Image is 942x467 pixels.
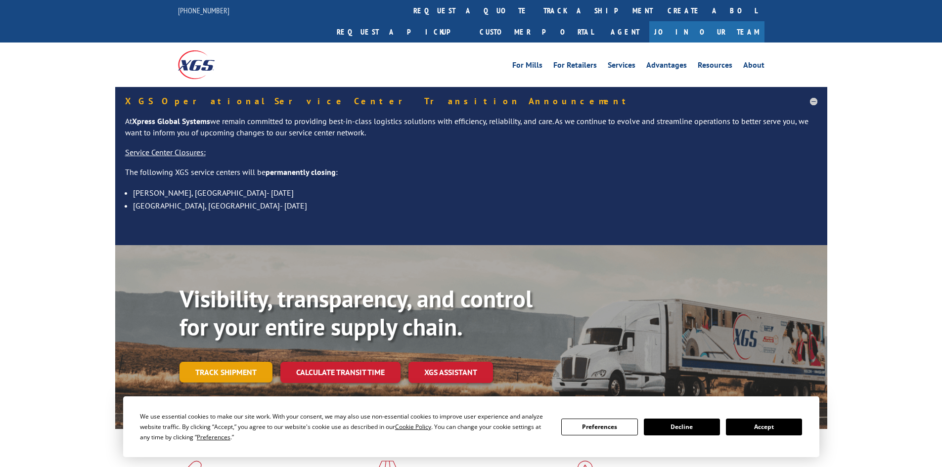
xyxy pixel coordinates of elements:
[132,116,210,126] strong: Xpress Global Systems
[601,21,649,42] a: Agent
[698,61,732,72] a: Resources
[178,5,229,15] a: [PHONE_NUMBER]
[125,116,817,147] p: At we remain committed to providing best-in-class logistics solutions with efficiency, reliabilit...
[179,283,533,342] b: Visibility, transparency, and control for your entire supply chain.
[133,199,817,212] li: [GEOGRAPHIC_DATA], [GEOGRAPHIC_DATA]- [DATE]
[179,362,272,382] a: Track shipment
[512,61,542,72] a: For Mills
[395,423,431,431] span: Cookie Policy
[125,167,817,186] p: The following XGS service centers will be :
[743,61,764,72] a: About
[649,21,764,42] a: Join Our Team
[644,419,720,435] button: Decline
[553,61,597,72] a: For Retailers
[726,419,802,435] button: Accept
[125,97,817,106] h5: XGS Operational Service Center Transition Announcement
[646,61,687,72] a: Advantages
[280,362,401,383] a: Calculate transit time
[329,21,472,42] a: Request a pickup
[472,21,601,42] a: Customer Portal
[125,147,206,157] u: Service Center Closures:
[197,433,230,441] span: Preferences
[608,61,635,72] a: Services
[266,167,336,177] strong: permanently closing
[561,419,637,435] button: Preferences
[123,396,819,457] div: Cookie Consent Prompt
[408,362,493,383] a: XGS ASSISTANT
[140,411,549,442] div: We use essential cookies to make our site work. With your consent, we may also use non-essential ...
[133,186,817,199] li: [PERSON_NAME], [GEOGRAPHIC_DATA]- [DATE]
